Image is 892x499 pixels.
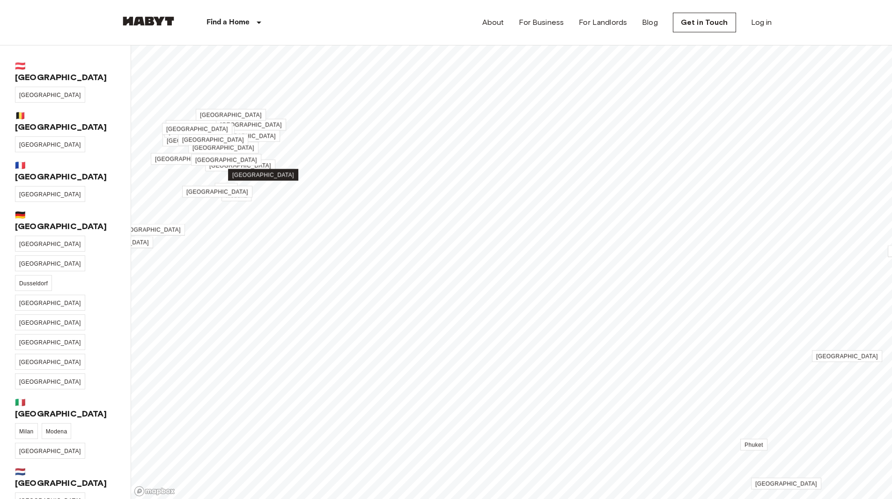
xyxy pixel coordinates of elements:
[166,120,236,132] a: [GEOGRAPHIC_DATA]
[755,481,817,487] span: [GEOGRAPHIC_DATA]
[151,155,221,164] div: Map marker
[42,423,72,439] a: Modena
[188,142,258,154] a: [GEOGRAPHIC_DATA]
[19,92,81,98] span: [GEOGRAPHIC_DATA]
[19,191,81,198] span: [GEOGRAPHIC_DATA]
[166,126,228,133] span: [GEOGRAPHIC_DATA]
[188,143,258,153] div: Map marker
[46,428,67,435] span: Modena
[191,154,261,166] a: [GEOGRAPHIC_DATA]
[164,127,235,137] div: Map marker
[15,87,85,103] a: [GEOGRAPHIC_DATA]
[745,442,763,448] span: Phuket
[15,295,85,311] a: [GEOGRAPHIC_DATA]
[642,17,658,28] a: Blog
[215,185,238,194] div: Map marker
[740,440,767,450] div: Map marker
[182,137,244,143] span: [GEOGRAPHIC_DATA]
[15,423,38,439] a: Milan
[740,439,767,451] a: Phuket
[19,379,81,385] span: [GEOGRAPHIC_DATA]
[214,133,276,140] span: [GEOGRAPHIC_DATA]
[178,134,248,146] a: [GEOGRAPHIC_DATA]
[19,339,81,346] span: [GEOGRAPHIC_DATA]
[15,443,85,459] a: [GEOGRAPHIC_DATA]
[166,122,236,132] div: Map marker
[812,352,882,362] div: Map marker
[210,132,280,142] div: Map marker
[15,275,52,291] a: Dusseldorf
[216,119,286,131] a: [GEOGRAPHIC_DATA]
[196,109,266,121] a: [GEOGRAPHIC_DATA]
[196,111,266,120] div: Map marker
[162,123,232,135] a: [GEOGRAPHIC_DATA]
[134,486,175,497] a: Mapbox logo
[200,112,262,119] span: [GEOGRAPHIC_DATA]
[15,60,116,83] span: 🇦🇹 [GEOGRAPHIC_DATA]
[162,136,233,146] div: Map marker
[232,172,294,179] span: [GEOGRAPHIC_DATA]
[167,138,229,144] span: [GEOGRAPHIC_DATA]
[15,334,85,350] a: [GEOGRAPHIC_DATA]
[751,479,821,489] div: Map marker
[673,13,736,32] a: Get in Touch
[19,428,34,435] span: Milan
[209,163,271,169] span: [GEOGRAPHIC_DATA]
[15,255,85,271] a: [GEOGRAPHIC_DATA]
[182,187,252,197] div: Map marker
[19,241,81,247] span: [GEOGRAPHIC_DATA]
[119,227,181,233] span: [GEOGRAPHIC_DATA]
[87,239,149,246] span: [GEOGRAPHIC_DATA]
[482,17,504,28] a: About
[19,320,81,326] span: [GEOGRAPHIC_DATA]
[19,280,48,287] span: Dusseldorf
[221,191,251,201] div: Map marker
[751,17,772,28] a: Log in
[155,156,217,163] span: [GEOGRAPHIC_DATA]
[151,153,221,165] a: [GEOGRAPHIC_DATA]
[15,110,116,133] span: 🇧🇪 [GEOGRAPHIC_DATA]
[15,160,116,182] span: 🇫🇷 [GEOGRAPHIC_DATA]
[15,354,85,370] a: [GEOGRAPHIC_DATA]
[15,236,85,252] a: [GEOGRAPHIC_DATA]
[192,145,254,151] span: [GEOGRAPHIC_DATA]
[215,183,238,195] a: Milan
[15,397,116,419] span: 🇮🇹 [GEOGRAPHIC_DATA]
[162,135,233,147] a: [GEOGRAPHIC_DATA]
[19,142,81,148] span: [GEOGRAPHIC_DATA]
[19,261,81,267] span: [GEOGRAPHIC_DATA]
[816,353,878,360] span: [GEOGRAPHIC_DATA]
[205,161,275,171] div: Map marker
[182,186,252,198] a: [GEOGRAPHIC_DATA]
[751,478,821,490] a: [GEOGRAPHIC_DATA]
[115,225,185,235] div: Map marker
[206,17,250,28] p: Find a Home
[195,157,257,164] span: [GEOGRAPHIC_DATA]
[579,17,627,28] a: For Landlords
[519,17,564,28] a: For Business
[19,359,81,365] span: [GEOGRAPHIC_DATA]
[19,448,81,454] span: [GEOGRAPHIC_DATA]
[210,130,280,142] a: [GEOGRAPHIC_DATA]
[220,122,282,128] span: [GEOGRAPHIC_DATA]
[15,314,85,330] a: [GEOGRAPHIC_DATA]
[191,156,261,165] div: Map marker
[15,373,85,389] a: [GEOGRAPHIC_DATA]
[120,16,177,26] img: Habyt
[15,186,85,202] a: [GEOGRAPHIC_DATA]
[216,120,286,130] div: Map marker
[115,224,185,236] a: [GEOGRAPHIC_DATA]
[15,136,85,152] a: [GEOGRAPHIC_DATA]
[162,125,232,134] div: Map marker
[228,171,298,180] div: Map marker
[178,135,248,145] div: Map marker
[186,189,248,195] span: [GEOGRAPHIC_DATA]
[812,350,882,362] a: [GEOGRAPHIC_DATA]
[15,466,116,489] span: 🇳🇱 [GEOGRAPHIC_DATA]
[19,300,81,306] span: [GEOGRAPHIC_DATA]
[228,169,298,181] a: [GEOGRAPHIC_DATA]
[15,209,116,232] span: 🇩🇪 [GEOGRAPHIC_DATA]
